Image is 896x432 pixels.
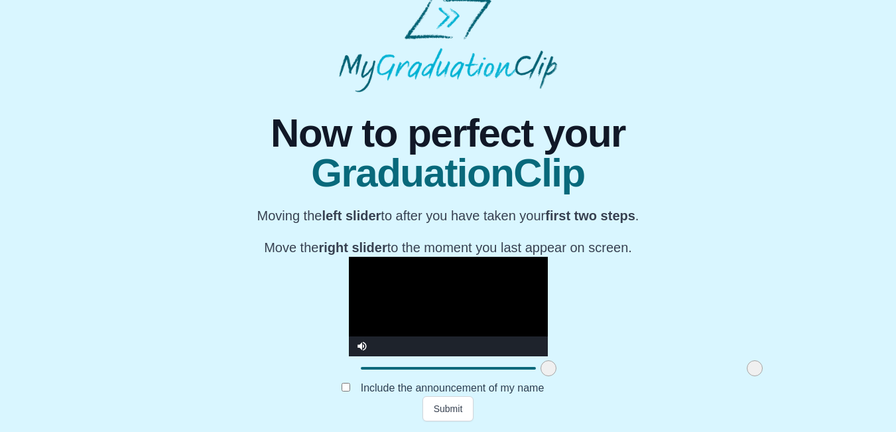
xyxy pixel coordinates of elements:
[322,208,381,223] b: left slider
[257,238,639,257] p: Move the to the moment you last appear on screen.
[422,396,474,421] button: Submit
[545,208,635,223] b: first two steps
[257,113,639,153] span: Now to perfect your
[318,240,387,255] b: right slider
[257,206,639,225] p: Moving the to after you have taken your .
[350,377,555,399] label: Include the announcement of my name
[257,153,639,193] span: GraduationClip
[349,257,548,356] div: Video Player
[349,336,375,356] button: Mute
